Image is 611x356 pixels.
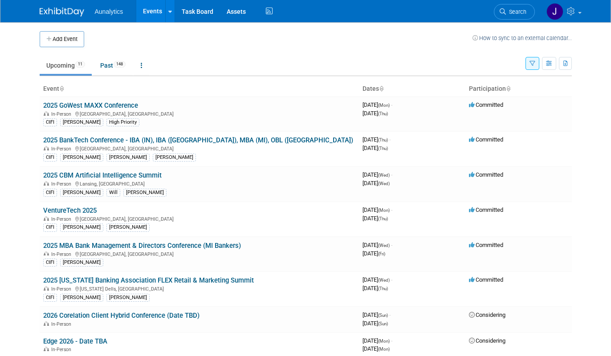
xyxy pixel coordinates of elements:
a: 2026 Corelation Client Hybrid Conference (Date TBD) [43,311,200,320]
span: [DATE] [363,311,391,318]
span: (Thu) [378,138,388,142]
span: [DATE] [363,206,392,213]
span: In-Person [51,181,74,187]
span: (Thu) [378,216,388,221]
span: Aunalytics [95,8,123,15]
a: Sort by Start Date [379,85,383,92]
div: CIFI [43,259,57,267]
span: - [391,242,392,248]
div: [GEOGRAPHIC_DATA], [GEOGRAPHIC_DATA] [43,110,355,117]
div: CIFI [43,189,57,197]
a: Upcoming11 [40,57,92,74]
div: [US_STATE] Dells, [GEOGRAPHIC_DATA] [43,285,355,292]
div: [PERSON_NAME] [60,118,103,126]
div: Lansing, [GEOGRAPHIC_DATA] [43,180,355,187]
span: In-Person [51,216,74,222]
span: - [389,136,391,143]
span: In-Person [51,347,74,352]
span: - [391,337,392,344]
img: In-Person Event [44,347,49,351]
span: [DATE] [363,320,388,327]
span: Committed [469,101,503,108]
img: In-Person Event [44,321,49,326]
a: Past148 [94,57,132,74]
span: (Mon) [378,208,390,213]
span: [DATE] [363,285,388,291]
span: Considering [469,337,505,344]
span: [DATE] [363,276,392,283]
div: [PERSON_NAME] [60,154,103,162]
span: Committed [469,136,503,143]
a: 2025 MBA Bank Management & Directors Conference (MI Bankers) [43,242,241,250]
div: [GEOGRAPHIC_DATA], [GEOGRAPHIC_DATA] [43,145,355,152]
span: [DATE] [363,180,390,186]
span: In-Person [51,251,74,257]
div: [PERSON_NAME] [106,223,150,231]
img: In-Person Event [44,286,49,291]
img: ExhibitDay [40,8,84,16]
span: (Fri) [378,251,385,256]
span: - [391,101,392,108]
th: Event [40,81,359,97]
div: Will [106,189,120,197]
div: [PERSON_NAME] [153,154,196,162]
span: In-Person [51,321,74,327]
img: In-Person Event [44,181,49,186]
div: [PERSON_NAME] [106,154,150,162]
img: In-Person Event [44,111,49,116]
span: (Sun) [378,313,388,318]
div: [PERSON_NAME] [60,294,103,302]
span: (Wed) [378,173,390,178]
img: In-Person Event [44,146,49,150]
button: Add Event [40,31,84,47]
span: In-Person [51,111,74,117]
span: Committed [469,242,503,248]
div: CIFI [43,223,57,231]
span: [DATE] [363,101,392,108]
div: [GEOGRAPHIC_DATA], [GEOGRAPHIC_DATA] [43,250,355,257]
span: - [391,276,392,283]
a: Sort by Participation Type [506,85,510,92]
a: How to sync to an external calendar... [473,35,572,41]
div: [PERSON_NAME] [60,223,103,231]
span: [DATE] [363,250,385,257]
span: Search [506,8,526,15]
span: Committed [469,276,503,283]
th: Participation [465,81,572,97]
span: (Thu) [378,111,388,116]
th: Dates [359,81,465,97]
span: [DATE] [363,171,392,178]
span: (Sun) [378,321,388,326]
span: (Mon) [378,347,390,352]
a: Edge 2026 - Date TBA [43,337,107,345]
span: 148 [114,61,126,68]
img: In-Person Event [44,251,49,256]
a: 2025 GoWest MAXX Conference [43,101,138,109]
div: [GEOGRAPHIC_DATA], [GEOGRAPHIC_DATA] [43,215,355,222]
span: - [391,206,392,213]
span: (Wed) [378,243,390,248]
span: In-Person [51,146,74,152]
span: [DATE] [363,136,391,143]
div: [PERSON_NAME] [60,259,103,267]
a: 2025 BankTech Conference - IBA (IN), IBA ([GEOGRAPHIC_DATA]), MBA (MI), OBL ([GEOGRAPHIC_DATA]) [43,136,353,144]
span: (Thu) [378,146,388,151]
img: In-Person Event [44,216,49,221]
div: CIFI [43,294,57,302]
span: In-Person [51,286,74,292]
span: [DATE] [363,337,392,344]
span: [DATE] [363,110,388,117]
span: (Thu) [378,286,388,291]
span: - [391,171,392,178]
div: CIFI [43,118,57,126]
div: [PERSON_NAME] [106,294,150,302]
span: [DATE] [363,215,388,222]
span: (Mon) [378,103,390,108]
span: (Wed) [378,181,390,186]
span: 11 [75,61,85,68]
span: - [389,311,391,318]
img: Julie Grisanti-Cieslak [546,3,563,20]
a: Search [494,4,535,20]
span: Committed [469,206,503,213]
span: Committed [469,171,503,178]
